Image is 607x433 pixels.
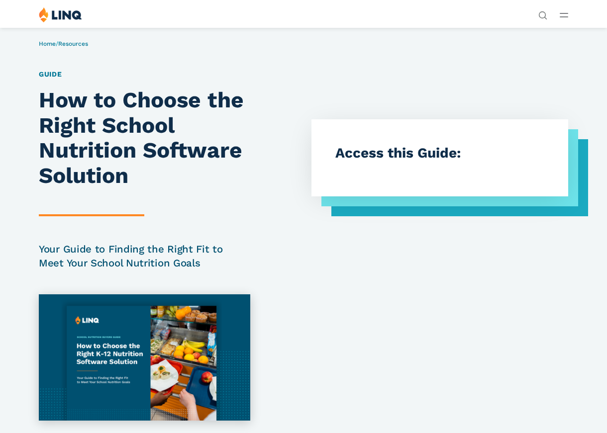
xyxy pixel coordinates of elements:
[39,87,250,188] h1: How to Choose the Right School Nutrition Software Solution
[538,7,547,19] nav: Utility Navigation
[39,40,88,47] span: /
[538,10,547,19] button: Open Search Bar
[39,70,62,78] a: Guide
[39,294,250,420] img: Nutrition Buyers Guide Thumbnail
[560,9,568,20] button: Open Main Menu
[39,40,56,47] a: Home
[39,242,250,271] h2: Your Guide to Finding the Right Fit to Meet Your School Nutrition Goals
[335,143,544,163] h3: Access this Guide:
[58,40,88,47] a: Resources
[39,7,82,22] img: LINQ | K‑12 Software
